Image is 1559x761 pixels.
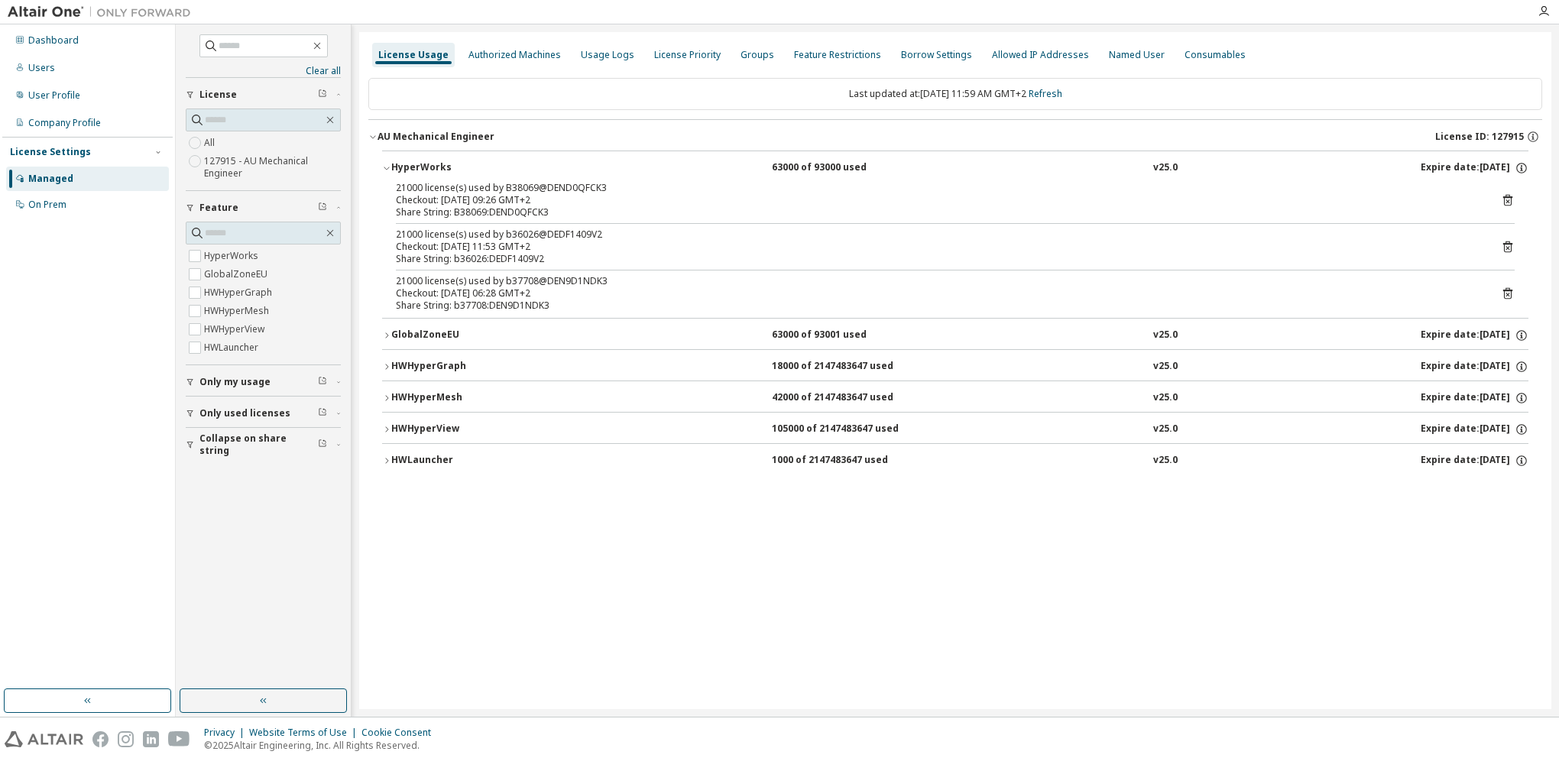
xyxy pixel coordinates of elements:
img: altair_logo.svg [5,731,83,747]
label: All [204,134,218,152]
div: Groups [741,49,774,61]
label: GlobalZoneEU [204,265,271,283]
div: Company Profile [28,117,101,129]
div: HWHyperMesh [391,391,529,405]
div: GlobalZoneEU [391,329,529,342]
img: youtube.svg [168,731,190,747]
div: Consumables [1185,49,1246,61]
button: GlobalZoneEU63000 of 93001 usedv25.0Expire date:[DATE] [382,319,1528,352]
button: HWLauncher1000 of 2147483647 usedv25.0Expire date:[DATE] [382,444,1528,478]
span: Clear filter [318,407,327,419]
div: Last updated at: [DATE] 11:59 AM GMT+2 [368,78,1542,110]
button: Only used licenses [186,397,341,430]
label: HWHyperView [204,320,267,338]
a: Clear all [186,65,341,77]
img: Altair One [8,5,199,20]
span: Only my usage [199,376,271,388]
div: Cookie Consent [361,727,440,739]
div: Checkout: [DATE] 09:26 GMT+2 [396,194,1478,206]
div: Usage Logs [581,49,634,61]
span: Clear filter [318,89,327,101]
div: Allowed IP Addresses [992,49,1089,61]
img: facebook.svg [92,731,109,747]
div: Expire date: [DATE] [1421,391,1528,405]
button: HWHyperGraph18000 of 2147483647 usedv25.0Expire date:[DATE] [382,350,1528,384]
div: Dashboard [28,34,79,47]
div: v25.0 [1153,423,1178,436]
div: v25.0 [1153,391,1178,405]
button: Collapse on share string [186,428,341,461]
button: HWHyperMesh42000 of 2147483647 usedv25.0Expire date:[DATE] [382,381,1528,415]
button: Only my usage [186,365,341,399]
div: Privacy [204,727,249,739]
button: HyperWorks63000 of 93000 usedv25.0Expire date:[DATE] [382,151,1528,185]
div: Share String: B38069:DEND0QFCK3 [396,206,1478,219]
span: Collapse on share string [199,432,318,457]
span: Feature [199,202,238,214]
div: Expire date: [DATE] [1421,454,1528,468]
div: 63000 of 93000 used [772,161,909,175]
span: License ID: 127915 [1435,131,1524,143]
p: © 2025 Altair Engineering, Inc. All Rights Reserved. [204,739,440,752]
div: Managed [28,173,73,185]
div: Borrow Settings [901,49,972,61]
button: HWHyperView105000 of 2147483647 usedv25.0Expire date:[DATE] [382,413,1528,446]
div: License Priority [654,49,721,61]
div: Share String: b36026:DEDF1409V2 [396,253,1478,265]
label: HWHyperGraph [204,283,275,302]
label: HWHyperMesh [204,302,272,320]
label: 127915 - AU Mechanical Engineer [204,152,341,183]
div: Expire date: [DATE] [1421,161,1528,175]
img: instagram.svg [118,731,134,747]
div: v25.0 [1153,360,1178,374]
div: Feature Restrictions [794,49,881,61]
label: HyperWorks [204,247,261,265]
div: AU Mechanical Engineer [378,131,494,143]
button: License [186,78,341,112]
div: 21000 license(s) used by b37708@DEN9D1NDK3 [396,275,1478,287]
div: HWHyperView [391,423,529,436]
div: License Usage [378,49,449,61]
div: v25.0 [1153,329,1178,342]
span: Clear filter [318,202,327,214]
div: HWLauncher [391,454,529,468]
div: Website Terms of Use [249,727,361,739]
div: HyperWorks [391,161,529,175]
div: Users [28,62,55,74]
div: Named User [1109,49,1165,61]
div: Checkout: [DATE] 06:28 GMT+2 [396,287,1478,300]
div: License Settings [10,146,91,158]
img: linkedin.svg [143,731,159,747]
div: 21000 license(s) used by B38069@DEND0QFCK3 [396,182,1478,194]
div: User Profile [28,89,80,102]
span: Clear filter [318,376,327,388]
span: License [199,89,237,101]
div: Expire date: [DATE] [1421,360,1528,374]
label: HWLauncher [204,338,261,357]
div: Expire date: [DATE] [1421,329,1528,342]
button: Feature [186,191,341,225]
div: 63000 of 93001 used [772,329,909,342]
div: v25.0 [1153,454,1178,468]
span: Clear filter [318,439,327,451]
div: HWHyperGraph [391,360,529,374]
div: 42000 of 2147483647 used [772,391,909,405]
div: 21000 license(s) used by b36026@DEDF1409V2 [396,228,1478,241]
div: 1000 of 2147483647 used [772,454,909,468]
div: On Prem [28,199,66,211]
div: Share String: b37708:DEN9D1NDK3 [396,300,1478,312]
div: v25.0 [1153,161,1178,175]
div: Authorized Machines [468,49,561,61]
div: 18000 of 2147483647 used [772,360,909,374]
div: Checkout: [DATE] 11:53 GMT+2 [396,241,1478,253]
a: Refresh [1029,87,1062,100]
div: 105000 of 2147483647 used [772,423,909,436]
span: Only used licenses [199,407,290,419]
button: AU Mechanical EngineerLicense ID: 127915 [368,120,1542,154]
div: Expire date: [DATE] [1421,423,1528,436]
